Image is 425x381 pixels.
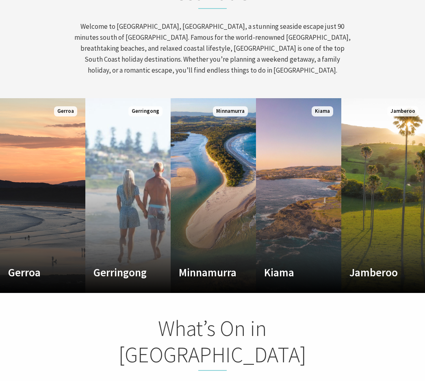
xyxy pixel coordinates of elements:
a: Custom Image Used Minnamurra Minnamurra [171,98,256,293]
h2: What’s On in [GEOGRAPHIC_DATA] [74,315,351,371]
span: Minnamurra [213,106,248,116]
span: Kiama [312,106,333,116]
span: Gerroa [54,106,77,116]
span: Jamberoo [387,106,418,116]
h4: Jamberoo [349,266,406,279]
h4: Kiama [264,266,321,279]
span: Gerringong [128,106,163,116]
p: Welcome to [GEOGRAPHIC_DATA], [GEOGRAPHIC_DATA], a stunning seaside escape just 90 minutes south ... [74,21,351,76]
a: Custom Image Used Gerringong Gerringong [85,98,171,293]
h4: Minnamurra [179,266,235,279]
a: Custom Image Used Kiama Kiama [256,98,341,293]
h4: Gerringong [93,266,150,279]
h4: Gerroa [8,266,65,279]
